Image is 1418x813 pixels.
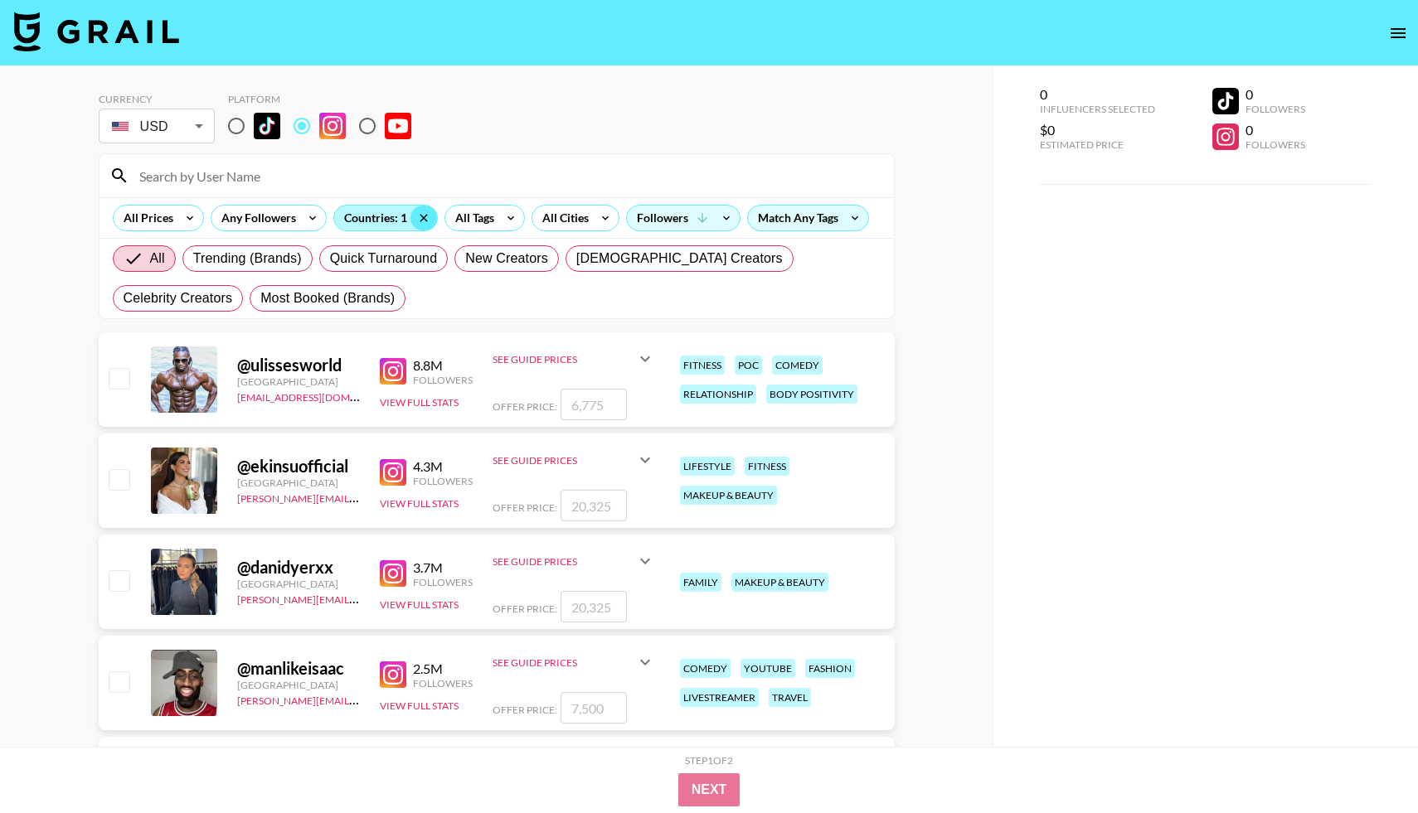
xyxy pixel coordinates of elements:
[413,576,473,588] div: Followers
[493,602,557,615] span: Offer Price:
[532,206,592,230] div: All Cities
[237,691,483,707] a: [PERSON_NAME][EMAIL_ADDRESS][DOMAIN_NAME]
[102,112,211,141] div: USD
[413,661,473,677] div: 2.5M
[193,249,302,269] span: Trending (Brands)
[413,458,473,475] div: 4.3M
[748,206,868,230] div: Match Any Tags
[413,374,473,386] div: Followers
[678,773,741,806] button: Next
[380,598,459,611] button: View Full Stats
[493,642,655,682] div: See Guide Prices
[124,288,233,308] span: Celebrity Creators
[319,113,346,139] img: Instagram
[1040,86,1155,103] div: 0
[237,456,360,477] div: @ ekinsuofficial
[380,396,459,409] button: View Full Stats
[380,358,406,385] img: Instagram
[493,353,635,365] div: See Guide Prices
[561,591,627,622] input: 20,325
[1246,122,1305,138] div: 0
[413,475,473,487] div: Followers
[237,477,360,489] div: [GEOGRAPHIC_DATA]
[769,688,811,707] div: travel
[493,743,655,783] div: See Guide Prices
[150,249,165,269] span: All
[334,206,437,230] div: Countries: 1
[805,659,855,678] div: fashion
[1040,122,1155,138] div: $0
[561,490,627,521] input: 20,325
[445,206,498,230] div: All Tags
[380,560,406,587] img: Instagram
[254,113,280,139] img: TikTok
[114,206,177,230] div: All Prices
[380,459,406,486] img: Instagram
[228,93,425,105] div: Platform
[1246,138,1305,151] div: Followers
[13,12,179,51] img: Grail Talent
[680,356,725,375] div: fitness
[1382,17,1415,50] button: open drawer
[1335,730,1398,793] iframe: Drift Widget Chat Controller
[680,688,759,707] div: livestreamer
[680,385,756,404] div: relationship
[741,659,795,678] div: youtube
[1246,103,1305,115] div: Followers
[766,385,857,404] div: body positivity
[493,400,557,413] span: Offer Price:
[772,356,823,375] div: comedy
[237,557,360,578] div: @ danidyerxx
[260,288,395,308] span: Most Booked (Brands)
[1040,138,1155,151] div: Estimated Price
[680,457,735,476] div: lifestyle
[685,754,733,767] div: Step 1 of 2
[465,249,548,269] span: New Creators
[413,677,473,690] div: Followers
[493,501,557,514] span: Offer Price:
[731,573,828,592] div: makeup & beauty
[380,661,406,688] img: Instagram
[680,486,777,505] div: makeup & beauty
[576,249,783,269] span: [DEMOGRAPHIC_DATA] Creators
[493,454,635,467] div: See Guide Prices
[493,704,557,716] span: Offer Price:
[1246,86,1305,103] div: 0
[493,339,655,379] div: See Guide Prices
[745,457,789,476] div: fitness
[380,497,459,510] button: View Full Stats
[493,541,655,581] div: See Guide Prices
[237,375,360,388] div: [GEOGRAPHIC_DATA]
[385,113,411,139] img: YouTube
[413,559,473,576] div: 3.7M
[627,206,740,230] div: Followers
[330,249,438,269] span: Quick Turnaround
[493,440,655,480] div: See Guide Prices
[237,679,360,691] div: [GEOGRAPHIC_DATA]
[380,699,459,712] button: View Full Stats
[237,489,483,505] a: [PERSON_NAME][EMAIL_ADDRESS][DOMAIN_NAME]
[413,357,473,374] div: 8.8M
[561,692,627,723] input: 7,500
[237,578,360,590] div: [GEOGRAPHIC_DATA]
[211,206,299,230] div: Any Followers
[237,355,360,375] div: @ ulissesworld
[237,658,360,679] div: @ manlikeisaac
[680,573,721,592] div: family
[99,93,215,105] div: Currency
[129,162,884,189] input: Search by User Name
[237,388,404,404] a: [EMAIL_ADDRESS][DOMAIN_NAME]
[680,659,731,678] div: comedy
[735,356,762,375] div: poc
[237,590,483,606] a: [PERSON_NAME][EMAIL_ADDRESS][DOMAIN_NAME]
[561,389,627,420] input: 6,775
[1040,103,1155,115] div: Influencers Selected
[493,555,635,568] div: See Guide Prices
[493,656,635,669] div: See Guide Prices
